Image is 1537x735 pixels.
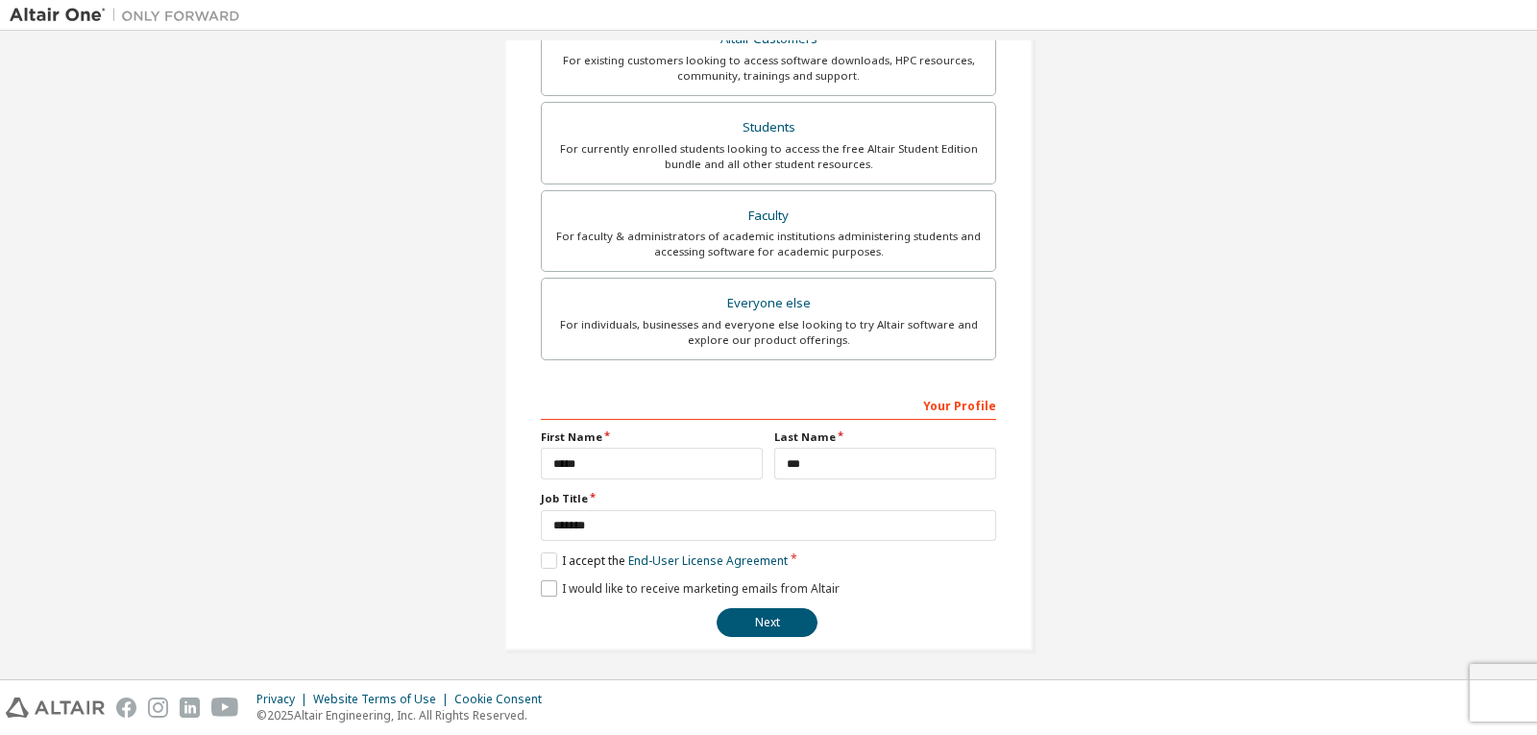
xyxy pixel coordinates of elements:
[541,491,996,506] label: Job Title
[553,317,984,348] div: For individuals, businesses and everyone else looking to try Altair software and explore our prod...
[553,141,984,172] div: For currently enrolled students looking to access the free Altair Student Edition bundle and all ...
[10,6,250,25] img: Altair One
[553,114,984,141] div: Students
[541,389,996,420] div: Your Profile
[717,608,817,637] button: Next
[211,698,239,718] img: youtube.svg
[454,692,553,707] div: Cookie Consent
[116,698,136,718] img: facebook.svg
[553,229,984,259] div: For faculty & administrators of academic institutions administering students and accessing softwa...
[541,429,763,445] label: First Name
[256,692,313,707] div: Privacy
[553,203,984,230] div: Faculty
[553,290,984,317] div: Everyone else
[553,53,984,84] div: For existing customers looking to access software downloads, HPC resources, community, trainings ...
[148,698,168,718] img: instagram.svg
[180,698,200,718] img: linkedin.svg
[541,552,788,569] label: I accept the
[774,429,996,445] label: Last Name
[6,698,105,718] img: altair_logo.svg
[628,552,788,569] a: End-User License Agreement
[313,692,454,707] div: Website Terms of Use
[541,580,840,597] label: I would like to receive marketing emails from Altair
[256,707,553,723] p: © 2025 Altair Engineering, Inc. All Rights Reserved.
